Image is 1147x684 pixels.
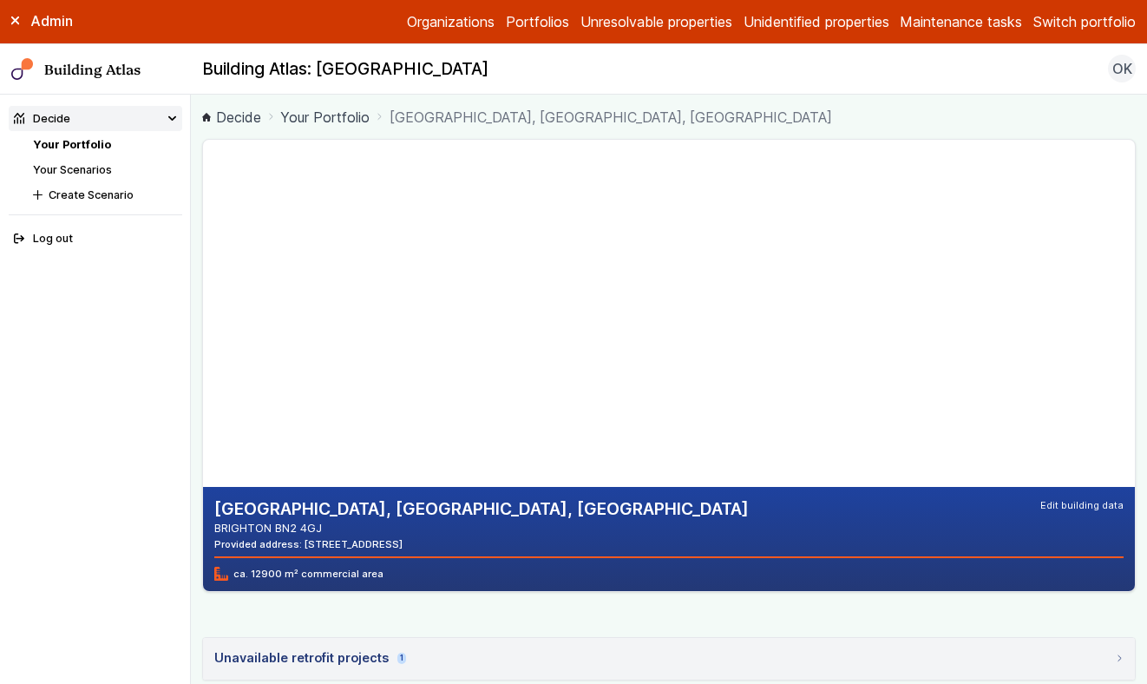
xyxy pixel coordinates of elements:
a: Your Scenarios [33,163,112,176]
a: Organizations [407,11,495,32]
a: Your Portfolio [33,138,111,151]
summary: Unavailable retrofit projects1 [203,638,1135,680]
span: OK [1112,58,1132,79]
div: Unavailable retrofit projects [214,648,406,668]
span: [GEOGRAPHIC_DATA], [GEOGRAPHIC_DATA], [GEOGRAPHIC_DATA] [390,107,832,128]
span: ca. 12900 m² commercial area [214,567,383,581]
button: Log out [9,227,182,252]
a: Maintenance tasks [900,11,1022,32]
img: main-0bbd2752.svg [11,58,34,81]
a: Unresolvable properties [580,11,732,32]
h2: Building Atlas: [GEOGRAPHIC_DATA] [202,58,488,81]
a: Unidentified properties [744,11,889,32]
a: Your Portfolio [280,107,370,128]
summary: Decide [9,106,182,131]
button: Switch portfolio [1033,11,1136,32]
address: BRIGHTON BN2 4GJ [214,520,749,536]
a: Decide [202,107,261,128]
h2: [GEOGRAPHIC_DATA], [GEOGRAPHIC_DATA], [GEOGRAPHIC_DATA] [214,498,749,521]
div: Decide [14,110,70,127]
button: Edit building data [1040,498,1124,512]
button: OK [1108,55,1136,82]
button: Create Scenario [28,182,182,207]
div: Provided address: [STREET_ADDRESS] [214,537,749,551]
span: 1 [397,653,406,664]
a: Portfolios [506,11,569,32]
